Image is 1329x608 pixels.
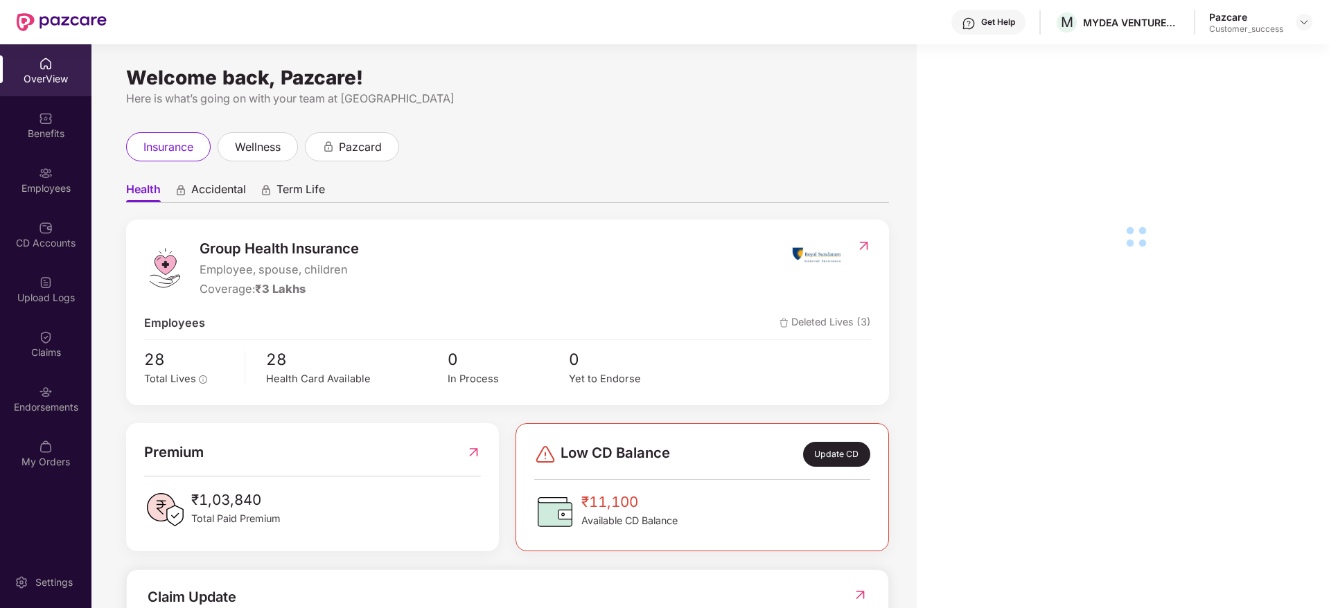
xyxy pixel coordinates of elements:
img: svg+xml;base64,PHN2ZyBpZD0iQ0RfQWNjb3VudHMiIGRhdGEtbmFtZT0iQ0QgQWNjb3VudHMiIHhtbG5zPSJodHRwOi8vd3... [39,221,53,235]
div: animation [175,184,187,196]
img: RedirectIcon [466,441,481,463]
img: PaidPremiumIcon [144,489,186,530]
span: Low CD Balance [561,442,670,467]
img: svg+xml;base64,PHN2ZyBpZD0iQmVuZWZpdHMiIHhtbG5zPSJodHRwOi8vd3d3LnczLm9yZy8yMDAwL3N2ZyIgd2lkdGg9Ij... [39,111,53,125]
img: svg+xml;base64,PHN2ZyBpZD0iU2V0dGluZy0yMHgyMCIgeG1sbnM9Imh0dHA6Ly93d3cudzMub3JnLzIwMDAvc3ZnIiB3aW... [15,575,28,589]
img: svg+xml;base64,PHN2ZyBpZD0iSGVscC0zMngzMiIgeG1sbnM9Imh0dHA6Ly93d3cudzMub3JnLzIwMDAvc3ZnIiB3aWR0aD... [962,17,976,30]
span: 28 [266,347,448,372]
span: Term Life [276,182,325,202]
span: insurance [143,138,193,156]
img: logo [144,247,186,289]
span: info-circle [199,375,207,384]
div: Pazcare [1209,10,1283,24]
span: Employee, spouse, children [200,261,359,279]
img: CDBalanceIcon [534,491,576,533]
div: Coverage: [200,280,359,298]
div: Claim Update [148,587,236,608]
div: Yet to Endorse [569,371,690,387]
img: RedirectIcon [856,239,871,253]
div: Welcome back, Pazcare! [126,72,889,83]
img: svg+xml;base64,PHN2ZyBpZD0iRGFuZ2VyLTMyeDMyIiB4bWxucz0iaHR0cDovL3d3dy53My5vcmcvMjAwMC9zdmciIHdpZH... [534,443,556,465]
span: Available CD Balance [581,513,678,528]
span: Employees [144,314,205,332]
div: Here is what’s going on with your team at [GEOGRAPHIC_DATA] [126,90,889,107]
img: svg+xml;base64,PHN2ZyBpZD0iRHJvcGRvd24tMzJ4MzIiIHhtbG5zPSJodHRwOi8vd3d3LnczLm9yZy8yMDAwL3N2ZyIgd2... [1299,17,1310,28]
span: pazcard [339,138,382,156]
div: MYDEA VENTURES PRIVATE LIMITED [1083,16,1180,29]
span: 0 [448,347,569,372]
div: animation [260,184,272,196]
img: New Pazcare Logo [17,13,107,31]
div: Get Help [981,17,1015,28]
span: M [1061,14,1073,30]
span: Group Health Insurance [200,238,359,260]
div: In Process [448,371,569,387]
span: Deleted Lives (3) [780,314,871,332]
img: svg+xml;base64,PHN2ZyBpZD0iSG9tZSIgeG1sbnM9Imh0dHA6Ly93d3cudzMub3JnLzIwMDAvc3ZnIiB3aWR0aD0iMjAiIG... [39,57,53,71]
span: 28 [144,347,235,372]
span: Health [126,182,161,202]
span: Total Lives [144,373,196,385]
div: Update CD [803,442,870,467]
img: svg+xml;base64,PHN2ZyBpZD0iRW5kb3JzZW1lbnRzIiB4bWxucz0iaHR0cDovL3d3dy53My5vcmcvMjAwMC9zdmciIHdpZH... [39,385,53,399]
img: insurerIcon [791,238,843,272]
img: svg+xml;base64,PHN2ZyBpZD0iTXlfT3JkZXJzIiBkYXRhLW5hbWU9Ik15IE9yZGVycyIgeG1sbnM9Imh0dHA6Ly93d3cudz... [39,440,53,454]
span: ₹1,03,840 [191,489,281,511]
span: Premium [144,441,204,463]
span: ₹11,100 [581,491,678,513]
img: svg+xml;base64,PHN2ZyBpZD0iQ2xhaW0iIHhtbG5zPSJodHRwOi8vd3d3LnczLm9yZy8yMDAwL3N2ZyIgd2lkdGg9IjIwIi... [39,330,53,344]
span: wellness [235,138,281,156]
div: animation [322,140,335,152]
img: svg+xml;base64,PHN2ZyBpZD0iVXBsb2FkX0xvZ3MiIGRhdGEtbmFtZT0iVXBsb2FkIExvZ3MiIHhtbG5zPSJodHRwOi8vd3... [39,276,53,289]
span: 0 [569,347,690,372]
div: Settings [31,575,77,589]
span: Accidental [191,182,246,202]
img: RedirectIcon [853,588,868,602]
img: svg+xml;base64,PHN2ZyBpZD0iRW1wbG95ZWVzIiB4bWxucz0iaHR0cDovL3d3dy53My5vcmcvMjAwMC9zdmciIHdpZHRoPS... [39,166,53,180]
span: ₹3 Lakhs [255,282,306,296]
span: Total Paid Premium [191,511,281,526]
div: Health Card Available [266,371,448,387]
div: Customer_success [1209,24,1283,35]
img: deleteIcon [780,319,789,328]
